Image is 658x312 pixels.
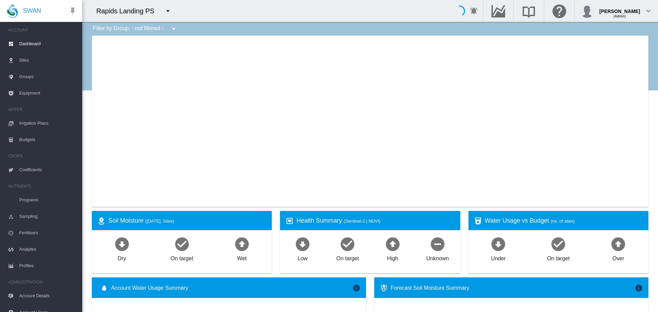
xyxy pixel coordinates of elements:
div: Filter by Group: - not filtered - [88,22,183,36]
md-icon: icon-arrow-down-bold-circle [114,236,130,252]
span: Budgets [19,132,77,148]
md-icon: icon-checkbox-marked-circle [339,236,356,252]
div: Under [491,252,506,262]
md-icon: icon-cup-water [474,217,482,225]
span: CROPS [8,151,77,162]
span: WATER [8,104,77,115]
span: Fertilisers [19,225,77,241]
md-icon: Click here for help [551,7,568,15]
span: Irrigation Plans [19,115,77,132]
md-icon: icon-arrow-up-bold-circle [610,236,626,252]
span: Sites [19,52,77,68]
md-icon: Go to the Data Hub [490,7,507,15]
span: ADMINISTRATION [8,277,77,288]
span: Groups [19,68,77,85]
div: Rapids Landing PS [96,6,161,16]
button: icon-bell-ring [467,4,481,18]
div: Over [612,252,624,262]
span: Sampling [19,208,77,225]
div: Dry [118,252,126,262]
md-icon: icon-water [100,284,108,292]
md-icon: icon-checkbox-marked-circle [174,236,190,252]
md-icon: icon-chevron-down [644,7,653,15]
div: Forecast Soil Moisture Summary [391,284,635,292]
span: Coefficients [19,162,77,178]
div: Water Usage vs Budget [485,216,643,225]
span: Account Details [19,288,77,304]
md-icon: icon-information [352,284,361,292]
span: ([DATE], Sites) [145,219,174,224]
md-icon: Search the knowledge base [521,7,537,15]
md-icon: icon-heart-box-outline [285,217,294,225]
md-icon: icon-checkbox-marked-circle [550,236,566,252]
img: SWAN-Landscape-Logo-Colour-drop.png [7,4,18,18]
md-icon: icon-information [635,284,643,292]
span: Analytes [19,241,77,258]
div: On target [171,252,193,262]
md-icon: icon-arrow-up-bold-circle [234,236,250,252]
span: Profiles [19,258,77,274]
div: Low [297,252,307,262]
div: Soil Moisture [108,216,266,225]
md-icon: icon-menu-down [170,25,178,33]
md-icon: icon-thermometer-lines [380,284,388,292]
span: Account Water Usage Summary [111,284,352,292]
div: [PERSON_NAME] [599,5,640,12]
span: Programs [19,192,77,208]
button: icon-menu-down [161,4,175,18]
md-icon: icon-bell-ring [470,7,478,15]
span: NUTRIENTS [8,181,77,192]
button: icon-menu-down [167,22,181,36]
span: ACCOUNT [8,25,77,36]
span: (Sentinel-2 | NDVI) [344,219,380,224]
img: profile.jpg [580,4,594,18]
div: Unknown [426,252,449,262]
md-icon: icon-map-marker-radius [97,217,106,225]
md-icon: icon-pin [69,7,77,15]
md-icon: icon-minus-circle [429,236,446,252]
md-icon: icon-arrow-down-bold-circle [294,236,311,252]
div: Health Summary [296,216,454,225]
div: On target [547,252,570,262]
md-icon: icon-menu-down [164,7,172,15]
span: (no. of sites) [551,219,575,224]
md-icon: icon-arrow-up-bold-circle [385,236,401,252]
span: Equipment [19,85,77,101]
div: Wet [237,252,247,262]
div: High [387,252,398,262]
div: On target [336,252,359,262]
span: SWAN [23,7,41,15]
md-icon: icon-arrow-down-bold-circle [490,236,507,252]
span: (Admin) [613,14,626,18]
span: Dashboard [19,36,77,52]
